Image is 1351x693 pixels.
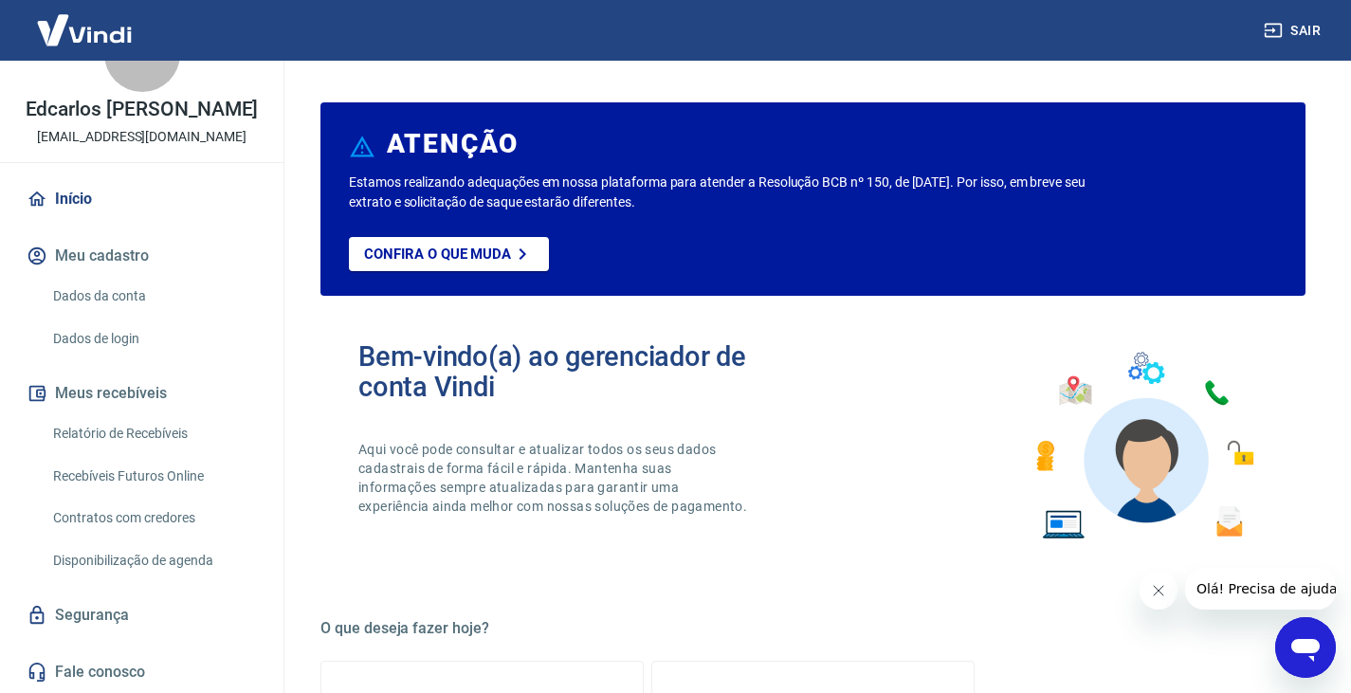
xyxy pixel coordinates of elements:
p: Estamos realizando adequações em nossa plataforma para atender a Resolução BCB nº 150, de [DATE].... [349,173,1091,212]
h2: Bem-vindo(a) ao gerenciador de conta Vindi [358,341,813,402]
a: Fale conosco [23,651,261,693]
img: Imagem de um avatar masculino com diversos icones exemplificando as funcionalidades do gerenciado... [1019,341,1268,551]
h6: ATENÇÃO [387,135,519,154]
a: Disponibilização de agenda [46,541,261,580]
a: Recebíveis Futuros Online [46,457,261,496]
p: Aqui você pode consultar e atualizar todos os seus dados cadastrais de forma fácil e rápida. Mant... [358,440,751,516]
iframe: Botão para abrir a janela de mensagens [1275,617,1336,678]
a: Contratos com credores [46,499,261,538]
button: Meus recebíveis [23,373,261,414]
a: Início [23,178,261,220]
iframe: Fechar mensagem [1140,572,1178,610]
button: Sair [1260,13,1328,48]
a: Dados de login [46,319,261,358]
img: Vindi [23,1,146,59]
button: Meu cadastro [23,235,261,277]
p: [EMAIL_ADDRESS][DOMAIN_NAME] [37,127,246,147]
p: Edcarlos [PERSON_NAME] [26,100,259,119]
a: Confira o que muda [349,237,549,271]
a: Dados da conta [46,277,261,316]
p: Confira o que muda [364,246,511,263]
h5: O que deseja fazer hoje? [320,619,1305,638]
span: Olá! Precisa de ajuda? [11,13,159,28]
iframe: Mensagem da empresa [1185,568,1336,610]
a: Relatório de Recebíveis [46,414,261,453]
a: Segurança [23,594,261,636]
